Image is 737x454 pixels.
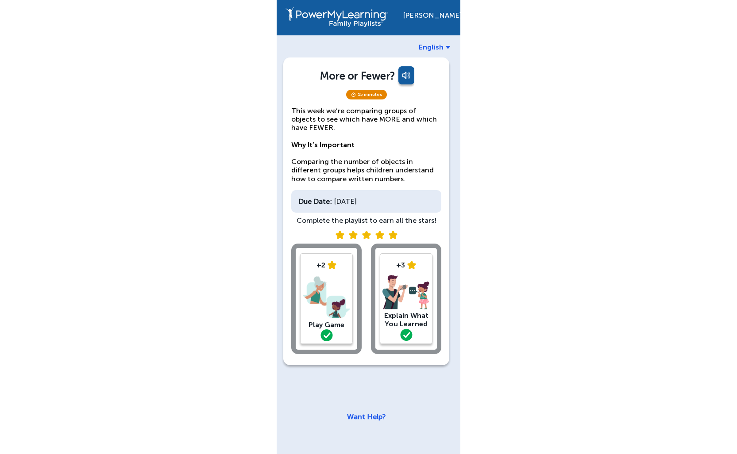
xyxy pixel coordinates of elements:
[419,43,444,51] span: English
[346,90,387,99] span: 15 minutes
[291,107,441,183] p: This week we’re comparing groups of objects to see which have MORE and which have FEWER. Comparin...
[362,231,371,239] img: submit star
[382,311,430,328] div: Explain What You Learned
[291,141,355,149] strong: Why It’s Important
[336,231,344,239] img: submit star
[419,43,450,51] a: English
[351,92,356,97] img: timer.svg
[291,216,441,225] div: Complete the playlist to earn all the stars!
[400,329,413,341] img: green-check.svg
[349,231,358,239] img: submit star
[389,231,397,239] img: submit star
[382,261,430,269] div: +3
[303,274,350,320] img: play-game.png
[303,320,350,329] div: Play Game
[328,261,336,269] img: star
[403,7,451,19] div: [PERSON_NAME]
[303,261,350,269] div: +2
[382,275,430,310] img: explain.png
[347,412,386,421] a: Want Help?
[298,197,332,206] div: Due Date:
[375,231,384,239] img: submit star
[320,329,333,341] img: green-check.svg
[320,69,394,82] div: More or Fewer?
[286,7,388,27] img: PowerMyLearning Connect
[407,261,416,269] img: star
[291,190,441,213] div: [DATE]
